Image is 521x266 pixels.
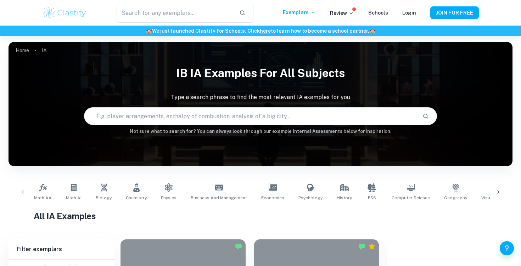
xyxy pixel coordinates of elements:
[9,239,115,259] h6: Filter exemplars
[368,195,376,201] span: ESS
[430,6,479,19] button: JOIN FOR FREE
[1,27,520,35] h6: We just launched Clastify for Schools. Click to learn how to become a school partner.
[42,6,87,20] img: Clastify logo
[191,195,247,201] span: Business and Management
[235,243,242,250] img: Marked
[283,9,316,16] p: Exemplars
[16,45,29,55] a: Home
[9,128,512,135] h6: Not sure what to search for? You can always look through our example Internal Assessments below f...
[392,195,430,201] span: Computer Science
[261,195,284,201] span: Economics
[298,195,323,201] span: Psychology
[330,9,354,17] p: Review
[358,243,365,250] img: Marked
[337,195,352,201] span: History
[146,28,152,34] span: 🏫
[9,93,512,102] p: Type a search phrase to find the most relevant IA examples for you
[444,195,467,201] span: Geography
[9,62,512,85] h1: IB IA examples for all subjects
[96,195,112,201] span: Biology
[84,106,416,126] input: E.g. player arrangements, enthalpy of combustion, analysis of a big city...
[161,195,177,201] span: Physics
[420,110,432,122] button: Search
[368,243,375,250] div: Premium
[34,210,487,222] h1: All IA Examples
[500,241,514,255] button: Help and Feedback
[34,195,52,201] span: Math AA
[260,28,271,34] a: here
[368,10,388,16] a: Schools
[126,195,147,201] span: Chemistry
[369,28,375,34] span: 🏫
[42,47,47,54] p: IA
[66,195,82,201] span: Math AI
[402,10,416,16] a: Login
[117,3,234,23] input: Search for any exemplars...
